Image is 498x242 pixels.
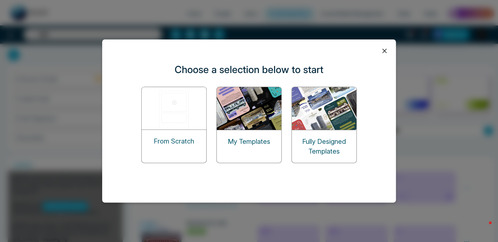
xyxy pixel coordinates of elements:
iframe: Intercom live chat [476,220,491,235]
img: my-templates.png [217,87,282,130]
p: My Templates [228,137,270,146]
img: start-from-scratch.png [142,87,207,129]
img: designed-templates.png [292,87,357,130]
p: Fully Designed Templates [292,137,356,156]
p: From Scratch [154,136,194,146]
p: Choose a selection below to start [175,62,323,77]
